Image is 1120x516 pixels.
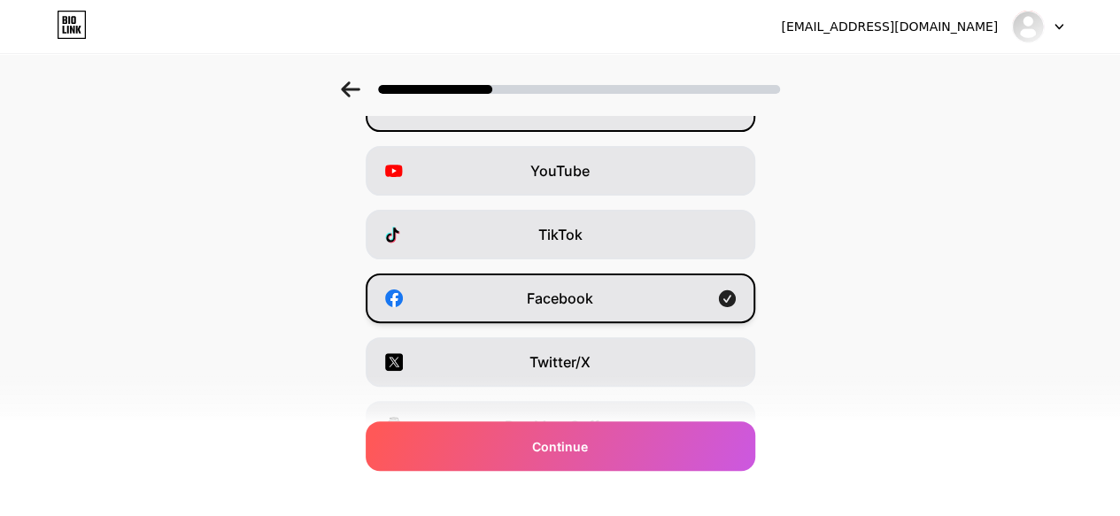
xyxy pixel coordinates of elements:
img: aurumbylakshmi [1011,10,1045,43]
span: YouTube [530,160,590,181]
span: Facebook [527,288,593,309]
span: Snapchat [528,479,592,500]
span: Continue [532,437,588,456]
div: [EMAIL_ADDRESS][DOMAIN_NAME] [781,18,998,36]
span: Buy Me a Coffee [505,415,615,436]
span: TikTok [538,224,583,245]
span: Twitter/X [529,351,591,373]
